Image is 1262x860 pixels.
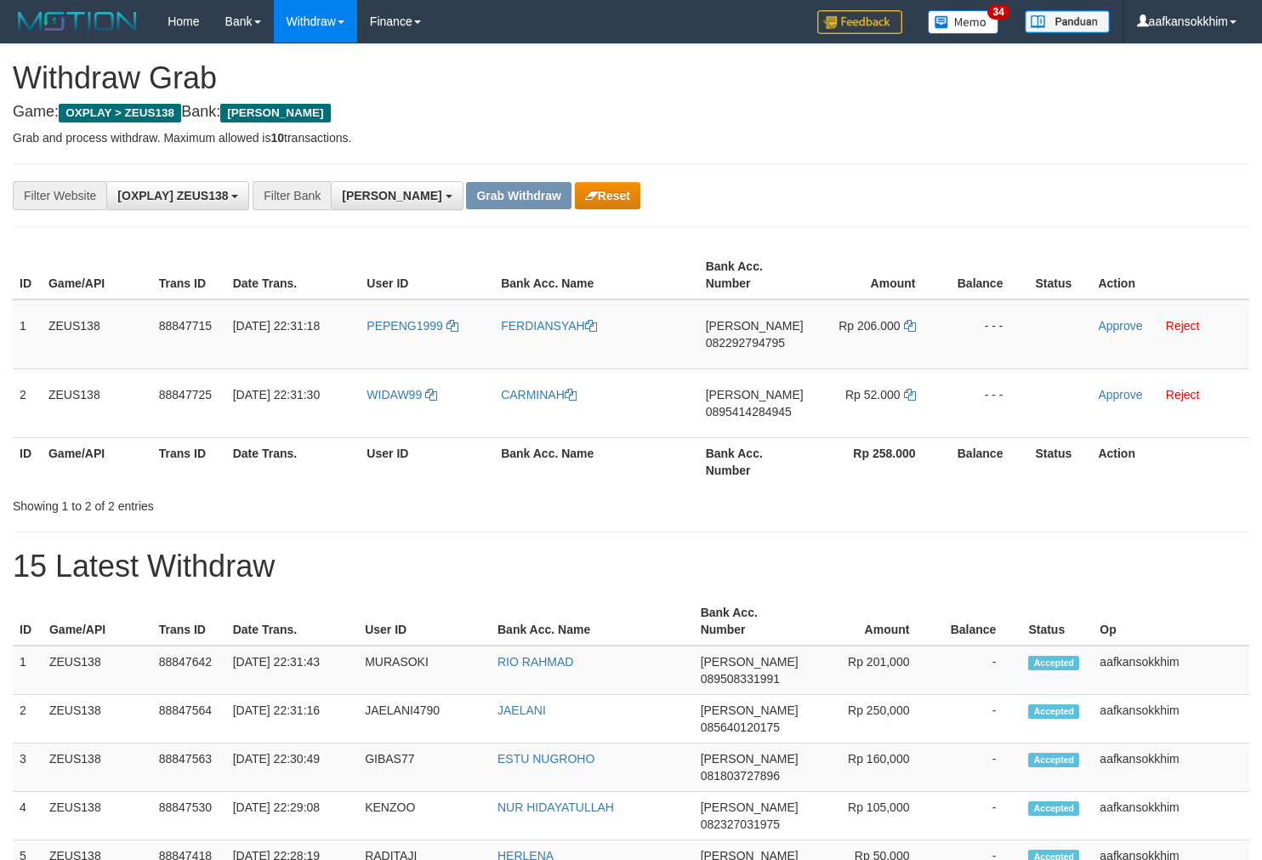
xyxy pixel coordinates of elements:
[810,251,941,299] th: Amount
[694,597,805,646] th: Bank Acc. Number
[810,437,941,486] th: Rp 258.000
[13,9,142,34] img: MOTION_logo.png
[13,61,1249,95] h1: Withdraw Grab
[935,597,1021,646] th: Balance
[152,251,226,299] th: Trans ID
[226,437,361,486] th: Date Trans.
[13,251,42,299] th: ID
[497,752,594,766] a: ESTU NUGROHO
[1028,437,1091,486] th: Status
[42,299,152,369] td: ZEUS138
[358,792,491,840] td: KENZOO
[342,189,441,202] span: [PERSON_NAME]
[497,655,573,669] a: RIO RAHMAD
[935,743,1021,792] td: -
[1028,251,1091,299] th: Status
[152,597,226,646] th: Trans ID
[494,251,698,299] th: Bank Acc. Name
[904,319,916,333] a: Copy 206000 to clipboard
[706,388,804,402] span: [PERSON_NAME]
[1091,251,1249,299] th: Action
[701,720,780,734] span: Copy 085640120175 to clipboard
[358,646,491,695] td: MURASOKI
[941,437,1029,486] th: Balance
[1021,597,1093,646] th: Status
[904,388,916,402] a: Copy 52000 to clipboard
[1028,704,1079,719] span: Accepted
[805,695,935,743] td: Rp 250,000
[13,437,42,486] th: ID
[497,703,546,717] a: JAELANI
[152,695,226,743] td: 88847564
[13,181,106,210] div: Filter Website
[13,491,513,515] div: Showing 1 to 2 of 2 entries
[253,181,331,210] div: Filter Bank
[699,251,810,299] th: Bank Acc. Number
[941,251,1029,299] th: Balance
[701,817,780,831] span: Copy 082327031975 to clipboard
[42,251,152,299] th: Game/API
[1166,388,1200,402] a: Reject
[1028,801,1079,816] span: Accepted
[152,743,226,792] td: 88847563
[1025,10,1110,33] img: panduan.png
[1093,597,1249,646] th: Op
[220,104,330,122] span: [PERSON_NAME]
[935,695,1021,743] td: -
[43,695,152,743] td: ZEUS138
[360,437,494,486] th: User ID
[42,437,152,486] th: Game/API
[106,181,249,210] button: [OXPLAY] ZEUS138
[501,388,577,402] a: CARMINAH
[367,388,437,402] a: WIDAW99
[701,655,799,669] span: [PERSON_NAME]
[226,743,359,792] td: [DATE] 22:30:49
[13,646,43,695] td: 1
[987,4,1010,20] span: 34
[501,319,597,333] a: FERDIANSYAH
[13,792,43,840] td: 4
[226,646,359,695] td: [DATE] 22:31:43
[701,800,799,814] span: [PERSON_NAME]
[43,743,152,792] td: ZEUS138
[706,319,804,333] span: [PERSON_NAME]
[575,182,640,209] button: Reset
[152,792,226,840] td: 88847530
[13,550,1249,584] h1: 15 Latest Withdraw
[805,792,935,840] td: Rp 105,000
[1098,319,1142,333] a: Approve
[226,251,361,299] th: Date Trans.
[935,792,1021,840] td: -
[42,368,152,437] td: ZEUS138
[805,646,935,695] td: Rp 201,000
[701,769,780,783] span: Copy 081803727896 to clipboard
[497,800,614,814] a: NUR HIDAYATULLAH
[928,10,999,34] img: Button%20Memo.svg
[1028,753,1079,767] span: Accepted
[13,695,43,743] td: 2
[805,597,935,646] th: Amount
[701,752,799,766] span: [PERSON_NAME]
[1093,743,1249,792] td: aafkansokkhim
[1091,437,1249,486] th: Action
[13,743,43,792] td: 3
[43,646,152,695] td: ZEUS138
[706,336,785,350] span: Copy 082292794795 to clipboard
[226,792,359,840] td: [DATE] 22:29:08
[331,181,463,210] button: [PERSON_NAME]
[233,388,320,402] span: [DATE] 22:31:30
[226,695,359,743] td: [DATE] 22:31:16
[1028,656,1079,670] span: Accepted
[43,792,152,840] td: ZEUS138
[226,597,359,646] th: Date Trans.
[270,131,284,145] strong: 10
[358,597,491,646] th: User ID
[1093,646,1249,695] td: aafkansokkhim
[845,388,901,402] span: Rp 52.000
[1093,792,1249,840] td: aafkansokkhim
[706,405,792,419] span: Copy 0895414284945 to clipboard
[941,299,1029,369] td: - - -
[13,597,43,646] th: ID
[1166,319,1200,333] a: Reject
[367,319,458,333] a: PEPENG1999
